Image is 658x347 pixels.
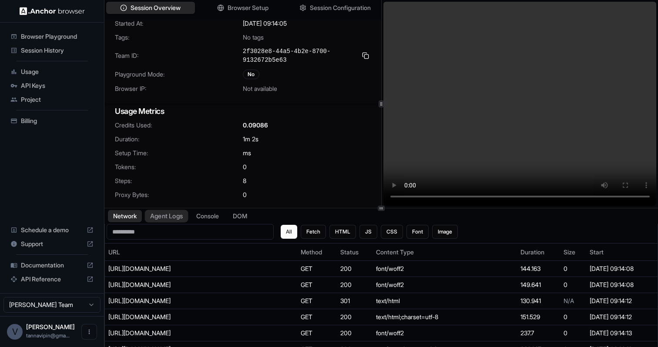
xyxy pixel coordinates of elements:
span: 0 [243,190,247,199]
span: Billing [21,117,94,125]
td: 144.163 [517,261,560,277]
div: Browser Playground [7,30,97,43]
div: Support [7,237,97,251]
span: Playground Mode: [115,70,243,79]
span: 0 [243,163,247,171]
span: Documentation [21,261,83,270]
td: 301 [337,293,372,309]
span: Session Configuration [310,3,371,12]
div: Size [564,248,583,257]
button: Open menu [81,324,97,340]
h3: Usage Metrics [115,105,371,117]
td: 200 [337,277,372,293]
td: [DATE] 09:14:08 [586,261,658,277]
span: Support [21,240,83,248]
span: Session History [21,46,94,55]
td: [DATE] 09:14:08 [586,277,658,293]
td: 200 [337,261,372,277]
div: Schedule a demo [7,223,97,237]
div: https://fonts.gstatic.com/s/opensans/v35/memvYaGs126MiZpBA-UvWbX2vVnXBbObj2OVTS-muw.woff2 [108,280,239,289]
td: GET [297,261,337,277]
button: All [281,225,297,239]
div: https://funda.nl/ [108,297,239,305]
td: 130.941 [517,293,560,309]
div: https://fonts.gstatic.com/s/roboto/v30/KFOmCnqEu92Fr1Mu4mxK.woff2 [108,264,239,273]
span: Browser IP: [115,84,243,93]
button: DOM [228,210,252,222]
div: https://assets.fstatic.nl/shared/fonts/proximanova-regular.woff2 [108,329,239,337]
span: Usage [21,67,94,76]
div: Duration [520,248,557,257]
span: Vipin Tanna [26,323,75,330]
span: 1m 2s [243,135,258,143]
div: Billing [7,114,97,128]
span: Proxy Bytes: [115,190,243,199]
button: Image [432,225,458,239]
div: Session History [7,43,97,57]
span: 0.09086 [243,121,268,130]
td: 0 [560,325,586,341]
span: Project [21,95,94,104]
td: 0 [560,309,586,325]
span: Browser Playground [21,32,94,41]
td: 200 [337,309,372,325]
td: font/woff2 [373,277,517,293]
td: text/html;charset=utf-8 [373,309,517,325]
span: Credits Used: [115,121,243,130]
span: Tokens: [115,163,243,171]
span: No tags [243,33,264,42]
div: Usage [7,65,97,79]
td: GET [297,325,337,341]
td: [DATE] 09:14:12 [586,293,658,309]
span: N/A [564,297,574,304]
td: 0 [560,261,586,277]
div: Documentation [7,258,97,272]
td: 237.7 [517,325,560,341]
td: 149.641 [517,277,560,293]
div: Start [590,248,654,257]
div: https://www.funda.nl/ [108,313,239,321]
span: 2f3028e8-44a5-4b2e-8700-9132672b5e63 [243,47,357,64]
td: text/html [373,293,517,309]
div: Status [340,248,369,257]
td: font/woff2 [373,325,517,341]
div: Content Type [376,248,514,257]
td: GET [297,309,337,325]
span: Setup Time: [115,149,243,157]
button: Network [108,210,142,222]
span: Team ID: [115,51,243,60]
div: API Keys [7,79,97,93]
div: Method [301,248,333,257]
span: Steps: [115,177,243,185]
div: Project [7,93,97,107]
div: V [7,324,23,340]
button: CSS [381,225,403,239]
td: 0 [560,277,586,293]
span: Not available [243,84,277,93]
span: 8 [243,177,246,185]
td: 200 [337,325,372,341]
img: Anchor Logo [20,7,85,15]
span: Session Overview [131,3,181,12]
span: Browser Setup [228,3,269,12]
td: [DATE] 09:14:12 [586,309,658,325]
span: API Reference [21,275,83,284]
span: Duration: [115,135,243,143]
div: No [243,70,259,79]
span: API Keys [21,81,94,90]
td: GET [297,293,337,309]
div: URL [108,248,294,257]
span: ms [243,149,251,157]
td: font/woff2 [373,261,517,277]
span: [DATE] 09:14:05 [243,19,287,28]
button: HTML [329,225,356,239]
div: API Reference [7,272,97,286]
button: Font [406,225,429,239]
td: 151.529 [517,309,560,325]
span: Tags: [115,33,243,42]
td: GET [297,277,337,293]
button: Console [191,210,224,222]
button: JS [359,225,377,239]
span: Started At: [115,19,243,28]
td: [DATE] 09:14:13 [586,325,658,341]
